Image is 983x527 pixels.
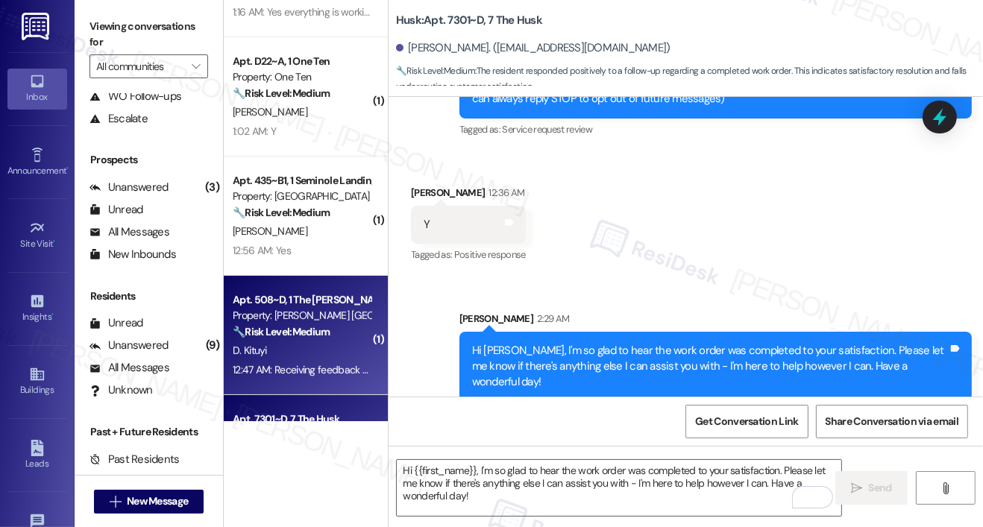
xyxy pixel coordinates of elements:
textarea: To enrich screen reader interactions, please activate Accessibility in Grammarly extension settings [397,460,841,516]
div: (9) [202,334,223,357]
i:  [940,482,951,494]
span: • [54,236,56,247]
i:  [110,496,121,508]
button: Send [835,471,908,505]
span: Share Conversation via email [826,414,958,429]
div: Apt. 508~D, 1 The [PERSON_NAME] Louisville [233,292,371,308]
div: 12:47 AM: Receiving feedback via email is abit slower compared to text. I sent in an email asking... [233,363,911,376]
div: Unanswered [89,338,169,353]
input: All communities [96,54,184,78]
span: Get Conversation Link [695,414,798,429]
div: Unanswered [89,180,169,195]
div: Escalate [89,111,148,127]
img: ResiDesk Logo [22,13,52,40]
div: Apt. 435~B1, 1 Seminole Landing [233,173,371,189]
div: Unknown [89,382,153,398]
div: Apt. 7301~D, 7 The Husk [233,411,371,427]
div: Residents [75,288,223,304]
div: Prospects [75,152,223,168]
div: Property: One Ten [233,69,371,85]
div: Future Residents [89,474,190,490]
div: Unread [89,315,143,331]
div: Tagged as: [459,119,972,140]
div: 1:02 AM: Y [233,124,276,138]
strong: 🔧 Risk Level: Medium [396,65,475,77]
span: New Message [127,493,188,509]
div: All Messages [89,360,169,376]
a: Inbox [7,69,67,109]
div: New Inbounds [89,247,176,262]
div: Hi [PERSON_NAME], I'm so glad to hear the work order was completed to your satisfaction. Please l... [472,343,948,391]
i:  [192,60,200,72]
span: Send [868,480,891,496]
div: Property: [GEOGRAPHIC_DATA] [233,189,371,204]
span: • [51,309,54,320]
a: Leads [7,435,67,476]
div: 12:36 AM [486,185,525,201]
div: 2:29 AM [533,311,569,326]
div: (3) [201,176,223,199]
a: Buildings [7,362,67,402]
button: Share Conversation via email [816,405,968,438]
div: Property: [PERSON_NAME] [GEOGRAPHIC_DATA] [233,308,371,324]
div: 12:56 AM: Yes [233,244,291,257]
div: Apt. D22~A, 1 One Ten [233,54,371,69]
a: Site Visit • [7,215,67,256]
span: D. Kituyi [233,344,267,357]
div: Tagged as: [411,244,526,265]
div: Past Residents [89,452,180,467]
div: 1:16 AM: Yes everything is working now [233,5,395,19]
strong: 🔧 Risk Level: Medium [233,86,330,100]
div: [PERSON_NAME] [411,185,526,206]
span: Positive response [454,248,526,261]
div: Unread [89,202,143,218]
span: : The resident responded positively to a follow-up regarding a completed work order. This indicat... [396,63,983,95]
div: WO Follow-ups [89,89,181,104]
div: Y [424,217,430,233]
button: Get Conversation Link [685,405,808,438]
div: Past + Future Residents [75,424,223,440]
span: [PERSON_NAME] [233,105,307,119]
span: [PERSON_NAME] [233,224,307,238]
div: [PERSON_NAME]. ([EMAIL_ADDRESS][DOMAIN_NAME]) [396,40,670,56]
label: Viewing conversations for [89,15,208,54]
span: • [66,163,69,174]
strong: 🔧 Risk Level: Medium [233,206,330,219]
span: Service request review [503,123,593,136]
a: Insights • [7,288,67,329]
i:  [851,482,862,494]
strong: 🔧 Risk Level: Medium [233,325,330,338]
button: New Message [94,490,204,514]
div: [PERSON_NAME] [459,311,972,332]
b: Husk: Apt. 7301~D, 7 The Husk [396,13,542,28]
div: All Messages [89,224,169,240]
